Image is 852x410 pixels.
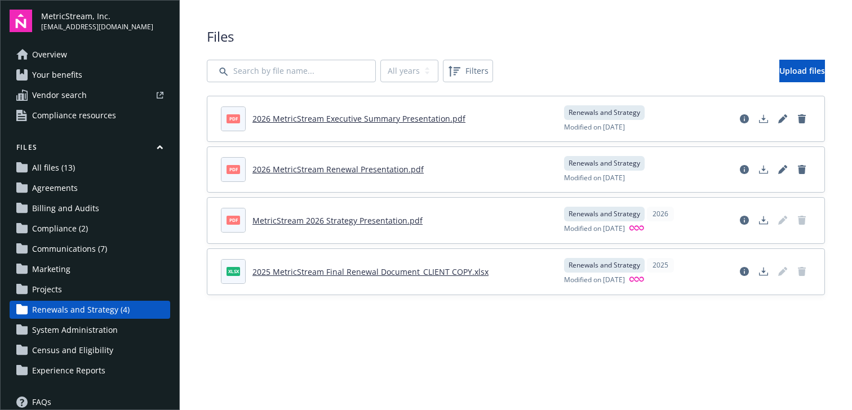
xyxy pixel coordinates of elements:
input: Search by file name... [207,60,376,82]
span: Compliance (2) [32,220,88,238]
span: All files (13) [32,159,75,177]
a: Upload files [779,60,825,82]
span: Renewals and Strategy [569,260,640,270]
button: MetricStream, Inc.[EMAIL_ADDRESS][DOMAIN_NAME] [41,10,170,32]
a: Communications (7) [10,240,170,258]
a: Agreements [10,179,170,197]
span: System Administration [32,321,118,339]
a: MetricStream 2026 Strategy Presentation.pdf [252,215,423,226]
span: Renewals and Strategy [569,158,640,168]
span: Census and Eligibility [32,341,113,359]
a: Download document [755,161,773,179]
a: Download document [755,262,773,280]
span: xlsx [227,267,240,275]
span: Overview [32,46,67,64]
span: Files [207,27,825,46]
a: Experience Reports [10,362,170,380]
a: Billing and Audits [10,199,170,217]
span: Your benefits [32,66,82,84]
a: System Administration [10,321,170,339]
a: View file details [735,110,753,128]
span: MetricStream, Inc. [41,10,153,22]
span: Marketing [32,260,70,278]
button: Files [10,142,170,157]
a: Download document [755,110,773,128]
span: [EMAIL_ADDRESS][DOMAIN_NAME] [41,22,153,32]
a: Compliance resources [10,106,170,124]
a: Census and Eligibility [10,341,170,359]
span: Upload files [779,65,825,76]
a: Delete document [793,110,811,128]
span: Filters [465,65,489,77]
span: Compliance resources [32,106,116,124]
button: Filters [443,60,493,82]
a: Marketing [10,260,170,278]
span: Renewals and Strategy [569,108,640,118]
div: 2026 [647,207,674,221]
a: Overview [10,46,170,64]
span: Edit document [774,262,792,280]
a: View file details [735,262,753,280]
span: Delete document [793,211,811,229]
a: Vendor search [10,86,170,104]
a: Download document [755,211,773,229]
span: Vendor search [32,86,87,104]
a: All files (13) [10,159,170,177]
span: pdf [227,165,240,173]
span: Modified on [DATE] [564,173,625,183]
a: Compliance (2) [10,220,170,238]
span: Modified on [DATE] [564,224,625,234]
a: Projects [10,280,170,298]
a: Edit document [774,161,792,179]
a: 2026 MetricStream Executive Summary Presentation.pdf [252,113,465,124]
a: Delete document [793,161,811,179]
span: Edit document [774,211,792,229]
a: Your benefits [10,66,170,84]
a: Edit document [774,110,792,128]
span: pdf [227,114,240,123]
span: pdf [227,216,240,224]
span: Renewals and Strategy [569,209,640,219]
div: 2025 [647,258,674,273]
span: Experience Reports [32,362,105,380]
span: Communications (7) [32,240,107,258]
span: Billing and Audits [32,199,99,217]
a: View file details [735,211,753,229]
span: Filters [445,62,491,80]
a: 2026 MetricStream Renewal Presentation.pdf [252,164,424,175]
a: 2025 MetricStream Final Renewal Document_CLIENT COPY.xlsx [252,266,489,277]
span: Projects [32,280,62,298]
span: Modified on [DATE] [564,122,625,132]
span: Agreements [32,179,78,197]
a: View file details [735,161,753,179]
span: Delete document [793,262,811,280]
a: Renewals and Strategy (4) [10,301,170,319]
img: navigator-logo.svg [10,10,32,32]
span: Renewals and Strategy (4) [32,301,130,319]
span: Modified on [DATE] [564,275,625,286]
